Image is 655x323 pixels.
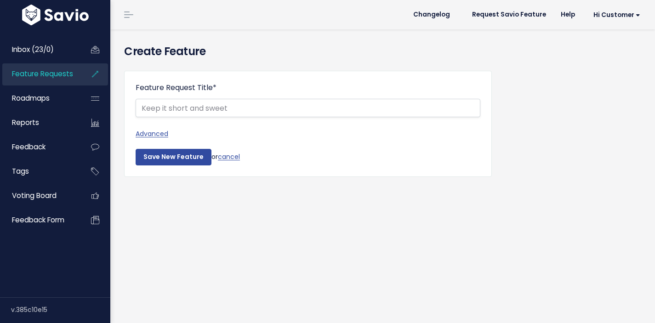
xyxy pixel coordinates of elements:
a: Hi Customer [582,8,648,22]
a: Voting Board [2,185,76,206]
div: v.385c10e15 [11,298,110,322]
a: Feedback [2,136,76,158]
a: Feedback form [2,210,76,231]
div: or [136,149,480,165]
span: Hi Customer [593,11,640,18]
input: Keep it short and sweet [136,99,480,117]
input: Save New Feature [136,149,211,165]
a: Tags [2,161,76,182]
a: Help [553,8,582,22]
a: Request Savio Feature [465,8,553,22]
span: Inbox (23/0) [12,45,54,54]
h4: Create Feature [124,43,641,60]
a: cancel [218,152,240,161]
span: Feedback [12,142,46,152]
img: logo-white.9d6f32f41409.svg [20,5,91,25]
a: Advanced [136,128,480,140]
span: Roadmaps [12,93,50,103]
a: Roadmaps [2,88,76,109]
span: Feedback form [12,215,64,225]
span: Voting Board [12,191,57,200]
a: Inbox (23/0) [2,39,76,60]
label: Feature Request Title [136,82,216,93]
span: Changelog [413,11,450,18]
span: Feature Requests [12,69,73,79]
a: Feature Requests [2,63,76,85]
a: Reports [2,112,76,133]
span: Reports [12,118,39,127]
span: Tags [12,166,29,176]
